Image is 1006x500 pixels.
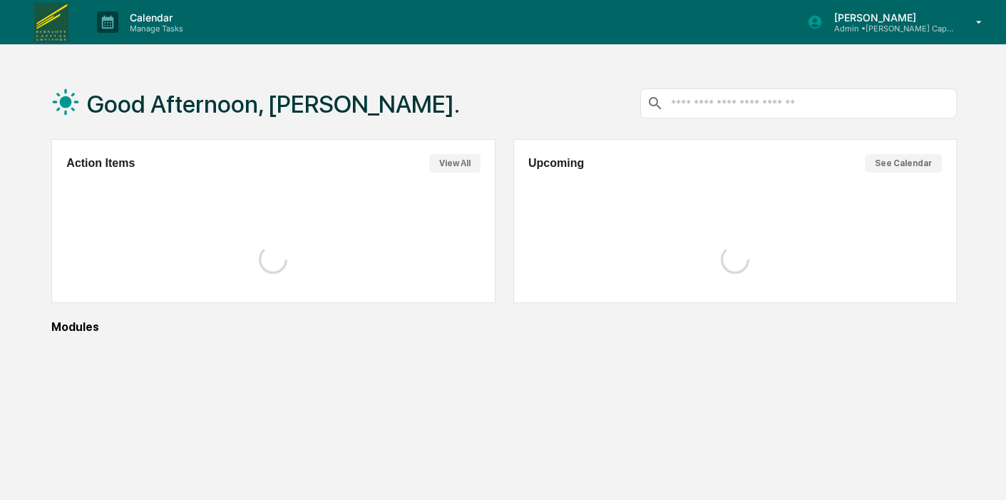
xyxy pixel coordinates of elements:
[823,24,955,34] p: Admin • [PERSON_NAME] Capital Advisors
[118,11,190,24] p: Calendar
[865,154,942,173] button: See Calendar
[51,320,957,334] div: Modules
[429,154,481,173] button: View All
[66,157,135,170] h2: Action Items
[118,24,190,34] p: Manage Tasks
[87,90,460,118] h1: Good Afternoon, [PERSON_NAME].
[528,157,584,170] h2: Upcoming
[34,3,68,42] img: logo
[823,11,955,24] p: [PERSON_NAME]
